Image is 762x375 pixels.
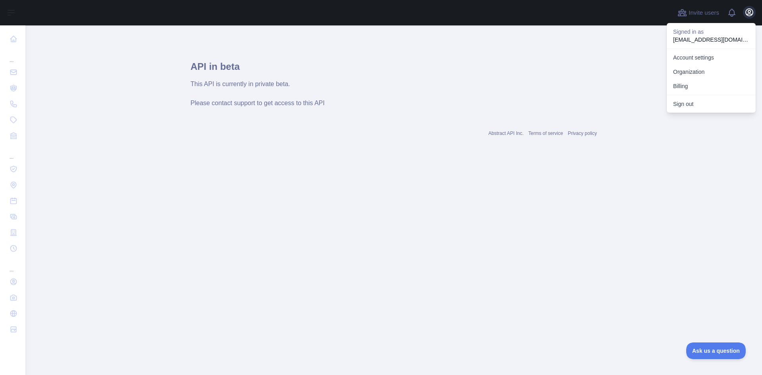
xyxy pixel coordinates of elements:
[689,8,719,17] span: Invite users
[190,79,597,89] div: This API is currently in private beta.
[190,100,325,106] span: Please contact support to get access to this API
[673,28,749,36] p: Signed in as
[190,60,597,79] h1: API in beta
[568,131,597,136] a: Privacy policy
[667,79,756,93] button: Billing
[667,50,756,65] a: Account settings
[686,342,746,359] iframe: Toggle Customer Support
[489,131,524,136] a: Abstract API Inc.
[667,97,756,111] button: Sign out
[6,48,19,63] div: ...
[673,36,749,44] p: [EMAIL_ADDRESS][DOMAIN_NAME]
[676,6,721,19] button: Invite users
[6,257,19,273] div: ...
[667,65,756,79] a: Organization
[528,131,563,136] a: Terms of service
[6,144,19,160] div: ...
